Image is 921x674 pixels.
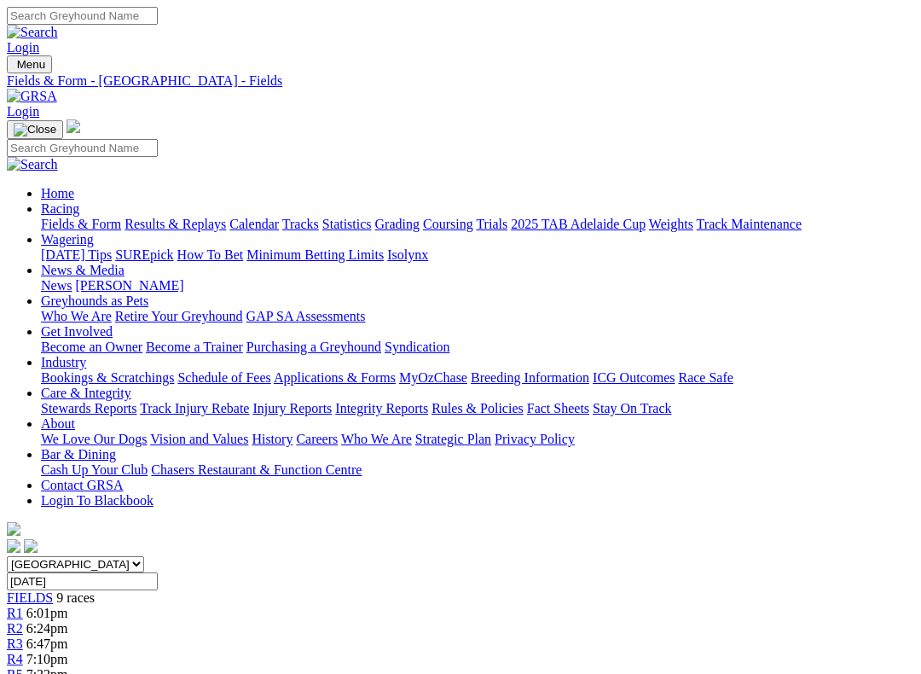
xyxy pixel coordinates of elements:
a: Care & Integrity [41,386,131,400]
a: Results & Replays [125,217,226,231]
a: About [41,416,75,431]
a: Schedule of Fees [177,370,270,385]
a: News [41,278,72,293]
a: Injury Reports [252,401,332,415]
a: Become a Trainer [146,340,243,354]
a: Contact GRSA [41,478,123,492]
a: MyOzChase [399,370,467,385]
a: Login To Blackbook [41,493,153,508]
a: Bar & Dining [41,447,116,462]
a: Calendar [229,217,279,231]
a: Applications & Forms [274,370,396,385]
img: GRSA [7,89,57,104]
a: We Love Our Dogs [41,432,147,446]
a: Weights [649,217,693,231]
span: 6:47pm [26,636,68,651]
a: Integrity Reports [335,401,428,415]
a: Breeding Information [471,370,589,385]
a: Become an Owner [41,340,142,354]
a: Who We Are [41,309,112,323]
a: Rules & Policies [432,401,524,415]
div: Wagering [41,247,914,263]
a: GAP SA Assessments [246,309,366,323]
a: Who We Are [341,432,412,446]
a: Careers [296,432,338,446]
a: Bookings & Scratchings [41,370,174,385]
span: 7:10pm [26,652,68,666]
img: logo-grsa-white.png [7,522,20,536]
a: Tracks [282,217,319,231]
div: News & Media [41,278,914,293]
a: Cash Up Your Club [41,462,148,477]
span: 6:24pm [26,621,68,636]
span: 9 races [56,590,95,605]
a: Fact Sheets [527,401,589,415]
a: Strategic Plan [415,432,491,446]
a: Syndication [385,340,449,354]
a: Grading [375,217,420,231]
a: Get Involved [41,324,113,339]
a: R3 [7,636,23,651]
div: Care & Integrity [41,401,914,416]
a: Race Safe [678,370,733,385]
input: Search [7,7,158,25]
a: R1 [7,606,23,620]
a: Fields & Form - [GEOGRAPHIC_DATA] - Fields [7,73,914,89]
a: ICG Outcomes [593,370,675,385]
a: Home [41,186,74,200]
div: Bar & Dining [41,462,914,478]
input: Search [7,139,158,157]
a: Track Injury Rebate [140,401,249,415]
a: Vision and Values [150,432,248,446]
a: Chasers Restaurant & Function Centre [151,462,362,477]
a: Retire Your Greyhound [115,309,243,323]
a: Privacy Policy [495,432,575,446]
a: [PERSON_NAME] [75,278,183,293]
a: FIELDS [7,590,53,605]
img: Close [14,123,56,137]
a: Stewards Reports [41,401,136,415]
div: Greyhounds as Pets [41,309,914,324]
img: Search [7,25,58,40]
a: Minimum Betting Limits [246,247,384,262]
div: Industry [41,370,914,386]
a: Racing [41,201,79,216]
a: 2025 TAB Adelaide Cup [511,217,646,231]
a: R2 [7,621,23,636]
img: logo-grsa-white.png [67,119,80,133]
a: SUREpick [115,247,173,262]
img: twitter.svg [24,539,38,553]
a: Greyhounds as Pets [41,293,148,308]
a: Purchasing a Greyhound [246,340,381,354]
img: Search [7,157,58,172]
a: Coursing [423,217,473,231]
div: Get Involved [41,340,914,355]
a: How To Bet [177,247,244,262]
a: Login [7,40,39,55]
span: Menu [17,58,45,71]
a: Isolynx [387,247,428,262]
a: [DATE] Tips [41,247,112,262]
a: Statistics [322,217,372,231]
button: Toggle navigation [7,55,52,73]
img: facebook.svg [7,539,20,553]
a: R4 [7,652,23,666]
a: Login [7,104,39,119]
a: Fields & Form [41,217,121,231]
div: Racing [41,217,914,232]
a: Trials [476,217,507,231]
div: About [41,432,914,447]
button: Toggle navigation [7,120,63,139]
input: Select date [7,572,158,590]
a: History [252,432,293,446]
a: News & Media [41,263,125,277]
a: Industry [41,355,86,369]
a: Stay On Track [593,401,671,415]
a: Wagering [41,232,94,247]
